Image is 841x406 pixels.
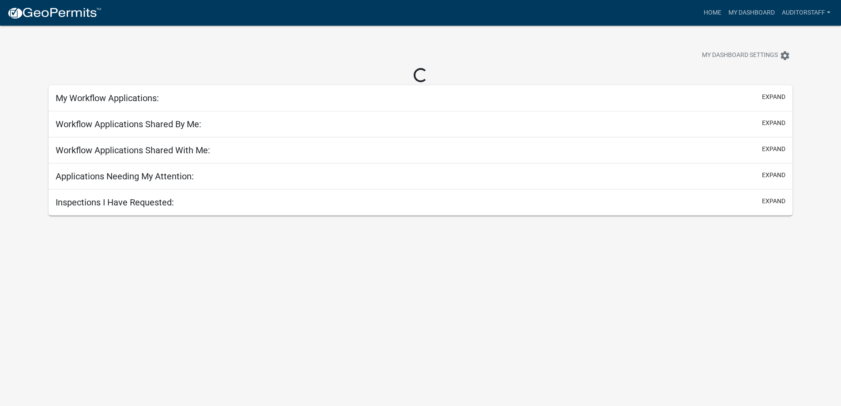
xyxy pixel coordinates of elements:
i: settings [780,50,790,61]
button: expand [762,197,785,206]
button: expand [762,92,785,102]
button: expand [762,171,785,180]
h5: Applications Needing My Attention: [56,171,194,182]
button: expand [762,118,785,128]
button: My Dashboard Settingssettings [695,47,797,64]
h5: Workflow Applications Shared By Me: [56,119,201,129]
a: Home [700,4,725,21]
span: My Dashboard Settings [702,50,778,61]
h5: My Workflow Applications: [56,93,159,103]
a: AuditorStaff [778,4,834,21]
h5: Workflow Applications Shared With Me: [56,145,210,156]
h5: Inspections I Have Requested: [56,197,174,208]
button: expand [762,144,785,154]
a: My Dashboard [725,4,778,21]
